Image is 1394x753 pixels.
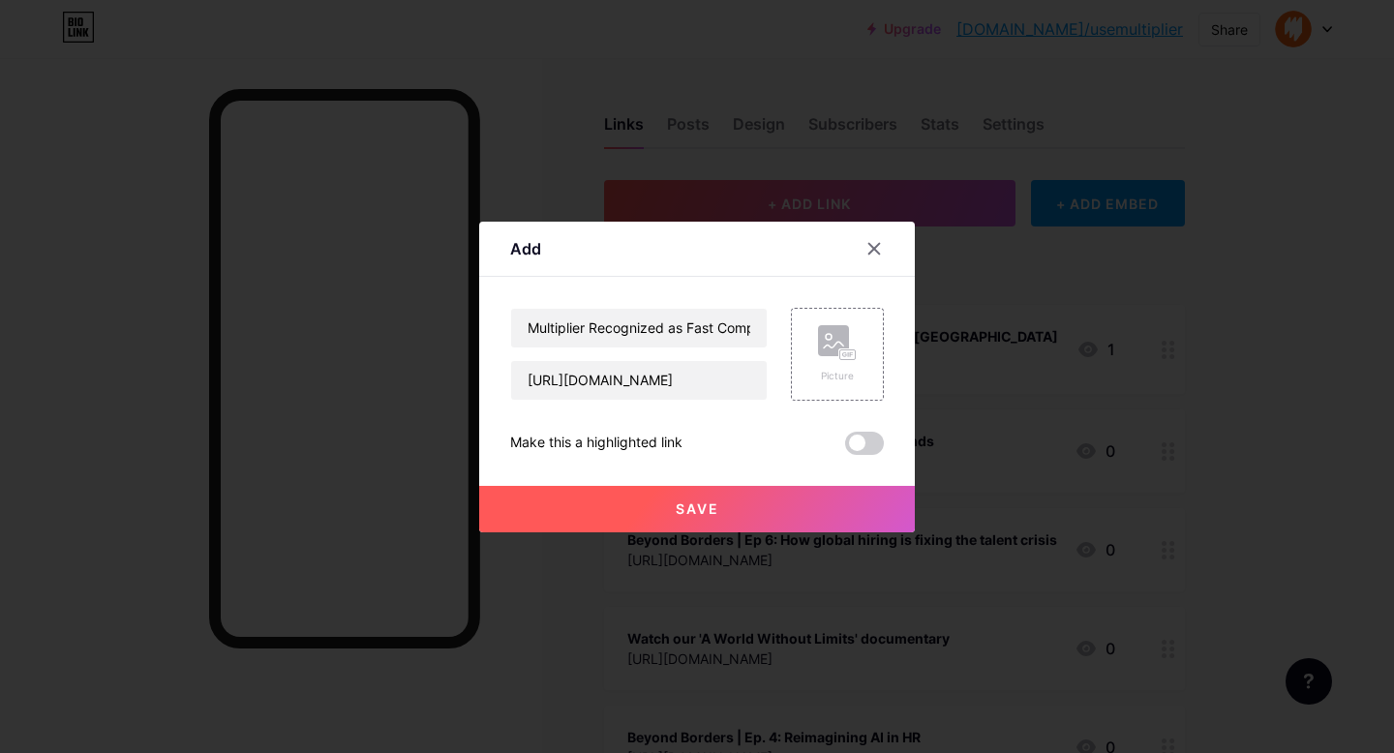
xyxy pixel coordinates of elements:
span: Save [676,500,719,517]
div: Add [510,237,541,260]
div: Make this a highlighted link [510,432,682,455]
button: Save [479,486,915,532]
input: Title [511,309,767,347]
input: URL [511,361,767,400]
div: Picture [818,369,857,383]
